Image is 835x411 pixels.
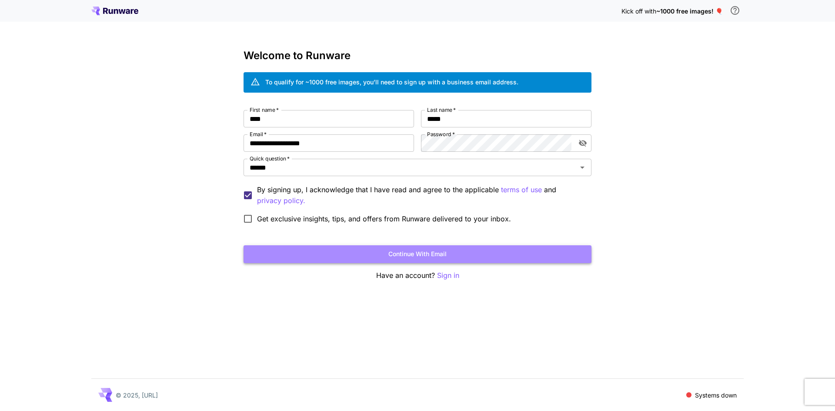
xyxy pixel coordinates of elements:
[656,7,723,15] span: ~1000 free images! 🎈
[427,106,456,114] label: Last name
[250,155,290,162] label: Quick question
[265,77,518,87] div: To qualify for ~1000 free images, you’ll need to sign up with a business email address.
[427,130,455,138] label: Password
[576,161,588,174] button: Open
[257,214,511,224] span: Get exclusive insights, tips, and offers from Runware delivered to your inbox.
[437,270,459,281] button: Sign in
[257,184,584,206] p: By signing up, I acknowledge that I have read and agree to the applicable and
[257,195,305,206] button: By signing up, I acknowledge that I have read and agree to the applicable terms of use and
[501,184,542,195] p: terms of use
[244,270,591,281] p: Have an account?
[621,7,656,15] span: Kick off with
[575,135,591,151] button: toggle password visibility
[257,195,305,206] p: privacy policy.
[695,391,737,400] p: Systems down
[250,130,267,138] label: Email
[501,184,542,195] button: By signing up, I acknowledge that I have read and agree to the applicable and privacy policy.
[244,50,591,62] h3: Welcome to Runware
[250,106,279,114] label: First name
[726,2,744,19] button: In order to qualify for free credit, you need to sign up with a business email address and click ...
[116,391,158,400] p: © 2025, [URL]
[244,245,591,263] button: Continue with email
